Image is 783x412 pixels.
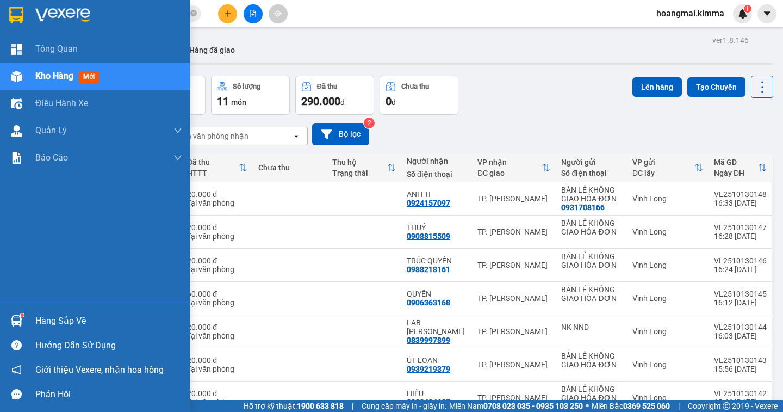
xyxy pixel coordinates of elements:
div: Số điện thoại [407,170,467,179]
img: icon-new-feature [738,9,748,19]
div: 0908815509 [407,232,450,241]
div: Người nhận [407,157,467,165]
div: Tại văn phòng [187,232,247,241]
button: Lên hàng [632,77,682,97]
th: Toggle SortBy [472,153,556,182]
span: close-circle [190,9,197,19]
img: warehouse-icon [11,315,22,327]
div: 16:24 [DATE] [714,265,767,274]
th: Toggle SortBy [709,153,772,182]
div: VL2510130144 [714,323,767,331]
span: Quản Lý [35,124,67,137]
div: Vĩnh Long [632,194,703,203]
div: TP. [PERSON_NAME] [477,227,551,236]
div: 0938484607 [407,398,450,407]
span: file-add [249,10,257,17]
th: Toggle SortBy [182,153,253,182]
div: Vĩnh Long [632,393,703,402]
img: solution-icon [11,152,22,164]
div: Trạng thái [332,169,387,177]
div: VL2510130148 [714,190,767,199]
img: dashboard-icon [11,44,22,55]
div: Ngày ĐH [714,169,758,177]
div: TP. [PERSON_NAME] [477,327,551,336]
span: 1 [745,5,749,13]
div: Vĩnh Long [632,294,703,303]
div: 0939219379 [407,365,450,373]
div: THUỶ [407,223,467,232]
div: 20.000 đ [187,356,247,365]
div: Chưa thu [401,83,429,90]
button: Hàng đã giao [181,37,244,63]
span: Nhận: [71,10,97,22]
div: Vĩnh Long [632,261,703,269]
span: down [173,153,182,162]
div: TP. [PERSON_NAME] [477,360,551,369]
span: hoangmai.kimma [648,7,733,20]
span: down [173,126,182,135]
div: Vĩnh Long [632,327,703,336]
span: close-circle [190,10,197,16]
div: NK NND [561,323,622,331]
div: Thu hộ [332,158,387,167]
div: Đã thu [187,158,239,167]
div: BÁN LẺ KHÔNG GIAO HÓA ĐƠN [561,186,622,203]
div: 20.000 đ [187,389,247,398]
span: Miền Bắc [592,400,670,412]
div: VL2510130142 [714,389,767,398]
div: HIẾU [407,389,467,398]
div: Vĩnh Long [632,360,703,369]
div: BÁN LẺ KHÔNG GIAO HÓA ĐƠN [561,285,622,303]
div: Hàng sắp về [35,313,182,329]
div: 0906363168 [407,298,450,307]
div: LAB HẢI ĐĂNG [407,318,467,336]
div: VL2510130143 [714,356,767,365]
div: Vĩnh Long [632,227,703,236]
img: warehouse-icon [11,71,22,82]
div: VP gửi [632,158,694,167]
span: Điều hành xe [35,96,88,110]
div: 20.000 đ [187,256,247,265]
button: Số lượng11món [211,76,290,115]
span: món [231,98,246,107]
span: Gửi: [9,10,26,22]
div: 15:56 [DATE] [714,365,767,373]
div: Đã thu [317,83,337,90]
div: 0931708166 [561,203,605,212]
div: 15:46 [DATE] [714,398,767,407]
div: VL2510130146 [714,256,767,265]
sup: 1 [744,5,751,13]
button: file-add [244,4,263,23]
img: warehouse-icon [11,125,22,137]
div: TP. [PERSON_NAME] [477,393,551,402]
div: VL2510130145 [714,290,767,298]
div: BÁN LẺ KHÔNG GIAO HÓA ĐƠN [9,35,63,88]
svg: open [292,132,301,140]
span: Miền Nam [449,400,583,412]
div: Số điện thoại [561,169,622,177]
div: TP. [PERSON_NAME] [477,261,551,269]
span: đ [340,98,345,107]
span: question-circle [11,340,22,350]
button: plus [218,4,237,23]
div: Vĩnh Long [9,9,63,35]
img: warehouse-icon [11,98,22,109]
div: TRÚC QUYÊN [407,256,467,265]
div: Tại văn phòng [187,365,247,373]
span: copyright [723,402,730,410]
strong: 1900 633 818 [297,402,344,410]
span: notification [11,365,22,375]
div: BÁN LẺ KHÔNG GIAO HÓA ĐƠN [561,219,622,236]
div: TP. [PERSON_NAME] [477,294,551,303]
th: Toggle SortBy [627,153,709,182]
div: Tại văn phòng [187,398,247,407]
button: Chưa thu0đ [380,76,458,115]
button: aim [269,4,288,23]
div: 20.000 đ [187,223,247,232]
div: Chưa thu [258,163,322,172]
div: Tại văn phòng [187,331,247,340]
span: 11 [217,95,229,108]
div: BÁN LẺ KHÔNG GIAO HÓA ĐƠN [561,352,622,369]
span: Giới thiệu Vexere, nhận hoa hồng [35,363,164,377]
div: 16:03 [DATE] [714,331,767,340]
